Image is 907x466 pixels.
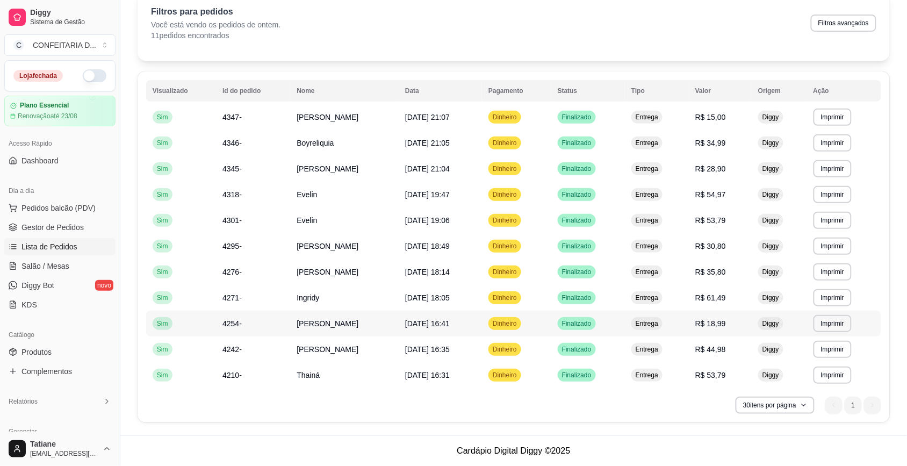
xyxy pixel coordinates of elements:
[21,155,59,166] span: Dashboard
[297,216,317,225] span: Evelin
[4,326,116,343] div: Catálogo
[491,139,519,147] span: Dinheiro
[290,80,399,102] th: Nome
[146,80,216,102] th: Visualizado
[405,190,450,199] span: [DATE] 19:47
[151,5,280,18] p: Filtros para pedidos
[695,345,726,354] span: R$ 44,98
[297,319,358,328] span: [PERSON_NAME]
[814,289,852,306] button: Imprimir
[491,268,519,276] span: Dinheiro
[760,268,781,276] span: Diggy
[695,190,726,199] span: R$ 54,97
[4,296,116,313] a: KDS
[297,242,358,250] span: [PERSON_NAME]
[807,80,881,102] th: Ação
[560,190,594,199] span: Finalizado
[297,164,358,173] span: [PERSON_NAME]
[560,242,594,250] span: Finalizado
[155,345,170,354] span: Sim
[297,293,319,302] span: Ingridy
[695,268,726,276] span: R$ 35,80
[222,268,242,276] span: 4276-
[820,391,887,419] nav: pagination navigation
[551,80,625,102] th: Status
[4,152,116,169] a: Dashboard
[120,435,907,466] footer: Cardápio Digital Diggy © 2025
[155,139,170,147] span: Sim
[491,164,519,173] span: Dinheiro
[155,242,170,250] span: Sim
[491,242,519,250] span: Dinheiro
[634,190,660,199] span: Entrega
[491,319,519,328] span: Dinheiro
[21,299,37,310] span: KDS
[222,319,242,328] span: 4254-
[752,80,807,102] th: Origem
[560,371,594,379] span: Finalizado
[405,345,450,354] span: [DATE] 16:35
[4,34,116,56] button: Select a team
[4,219,116,236] a: Gestor de Pedidos
[482,80,551,102] th: Pagamento
[814,263,852,281] button: Imprimir
[634,164,660,173] span: Entrega
[222,113,242,121] span: 4347-
[560,319,594,328] span: Finalizado
[30,449,98,458] span: [EMAIL_ADDRESS][DOMAIN_NAME]
[4,343,116,361] a: Produtos
[155,113,170,121] span: Sim
[222,242,242,250] span: 4295-
[736,397,815,414] button: 30itens por página
[20,102,69,110] article: Plano Essencial
[21,222,84,233] span: Gestor de Pedidos
[760,293,781,302] span: Diggy
[4,363,116,380] a: Complementos
[297,345,358,354] span: [PERSON_NAME]
[760,190,781,199] span: Diggy
[297,268,358,276] span: [PERSON_NAME]
[222,139,242,147] span: 4346-
[560,268,594,276] span: Finalizado
[155,268,170,276] span: Sim
[405,164,450,173] span: [DATE] 21:04
[814,109,852,126] button: Imprimir
[760,113,781,121] span: Diggy
[695,139,726,147] span: R$ 34,99
[21,366,72,377] span: Complementos
[695,371,726,379] span: R$ 53,79
[814,134,852,152] button: Imprimir
[814,212,852,229] button: Imprimir
[30,8,111,18] span: Diggy
[4,182,116,199] div: Dia a dia
[30,440,98,449] span: Tatiane
[634,345,660,354] span: Entrega
[689,80,752,102] th: Valor
[13,40,24,51] span: C
[4,436,116,462] button: Tatiane[EMAIL_ADDRESS][DOMAIN_NAME]
[491,371,519,379] span: Dinheiro
[405,293,450,302] span: [DATE] 18:05
[4,135,116,152] div: Acesso Rápido
[695,242,726,250] span: R$ 30,80
[405,113,450,121] span: [DATE] 21:07
[760,242,781,250] span: Diggy
[491,293,519,302] span: Dinheiro
[18,112,77,120] article: Renovação até 23/08
[491,345,519,354] span: Dinheiro
[634,216,660,225] span: Entrega
[13,70,63,82] div: Loja fechada
[222,190,242,199] span: 4318-
[297,371,320,379] span: Thainá
[405,268,450,276] span: [DATE] 18:14
[4,4,116,30] a: DiggySistema de Gestão
[9,397,38,406] span: Relatórios
[405,242,450,250] span: [DATE] 18:49
[695,319,726,328] span: R$ 18,99
[155,216,170,225] span: Sim
[695,164,726,173] span: R$ 28,90
[845,397,862,414] li: pagination item 1 active
[405,139,450,147] span: [DATE] 21:05
[760,345,781,354] span: Diggy
[760,319,781,328] span: Diggy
